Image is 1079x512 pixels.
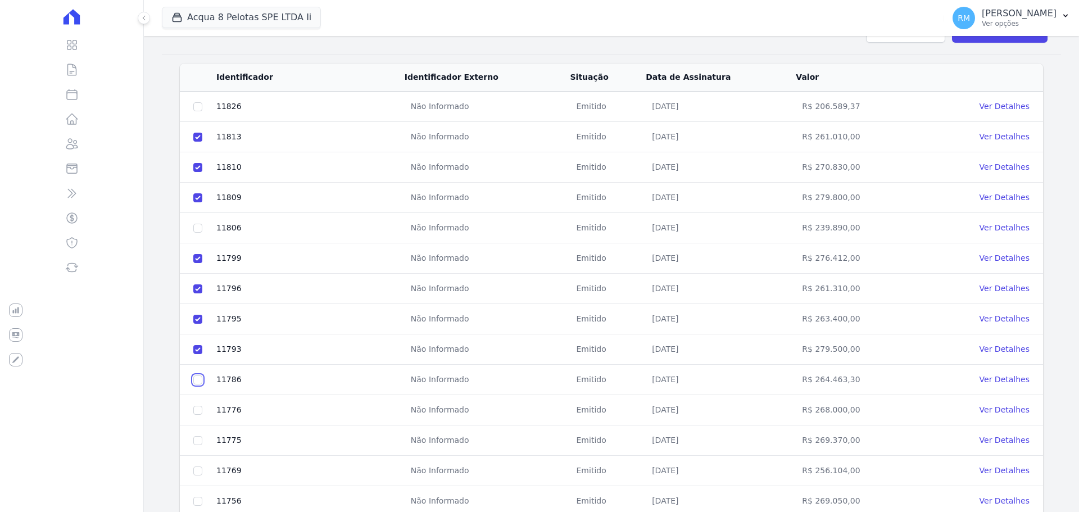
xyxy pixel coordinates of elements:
td: Emitido [570,243,646,274]
td: Não Informado [404,152,570,183]
td: Emitido [570,122,646,152]
td: 11809 [216,183,404,213]
td: 11769 [216,456,404,486]
span: RM [958,14,970,22]
button: RM [PERSON_NAME] Ver opções [944,2,1079,34]
td: Emitido [570,274,646,304]
td: Não Informado [404,425,570,456]
td: Não Informado [404,456,570,486]
td: [DATE] [645,92,795,122]
td: 11806 [216,213,404,243]
td: 11810 [216,152,404,183]
a: Ver Detalhes [980,436,1030,445]
td: R$ 279.500,00 [795,334,920,365]
td: R$ 256.104,00 [795,456,920,486]
td: Não Informado [404,213,570,243]
td: [DATE] [645,334,795,365]
td: 11775 [216,425,404,456]
td: 11813 [216,122,404,152]
td: Emitido [570,395,646,425]
td: R$ 261.310,00 [795,274,920,304]
td: Não Informado [404,122,570,152]
a: Ver Detalhes [980,193,1030,202]
td: Emitido [570,425,646,456]
td: R$ 261.010,00 [795,122,920,152]
td: Não Informado [404,334,570,365]
td: 11776 [216,395,404,425]
td: Não Informado [404,183,570,213]
td: 11793 [216,334,404,365]
p: Ver opções [982,19,1057,28]
td: [DATE] [645,243,795,274]
th: Data de Assinatura [645,64,795,92]
a: Ver Detalhes [980,314,1030,323]
a: Ver Detalhes [980,102,1030,111]
td: Emitido [570,334,646,365]
td: Emitido [570,92,646,122]
td: Emitido [570,456,646,486]
td: [DATE] [645,456,795,486]
a: Ver Detalhes [980,466,1030,475]
td: Não Informado [404,304,570,334]
td: Não Informado [404,92,570,122]
td: R$ 276.412,00 [795,243,920,274]
a: Ver Detalhes [980,284,1030,293]
button: Acqua 8 Pelotas SPE LTDA Ii [162,7,321,28]
td: Não Informado [404,243,570,274]
a: Ver Detalhes [980,345,1030,354]
td: [DATE] [645,183,795,213]
a: Ver Detalhes [980,253,1030,262]
td: [DATE] [645,395,795,425]
a: Ver Detalhes [980,375,1030,384]
td: 11795 [216,304,404,334]
td: R$ 269.370,00 [795,425,920,456]
td: [DATE] [645,425,795,456]
td: [DATE] [645,213,795,243]
td: 11786 [216,365,404,395]
td: Emitido [570,304,646,334]
td: Emitido [570,152,646,183]
a: Ver Detalhes [980,132,1030,141]
td: 11796 [216,274,404,304]
td: R$ 268.000,00 [795,395,920,425]
td: R$ 270.830,00 [795,152,920,183]
td: [DATE] [645,152,795,183]
a: Ver Detalhes [980,405,1030,414]
td: R$ 279.800,00 [795,183,920,213]
a: Ver Detalhes [980,223,1030,232]
td: R$ 264.463,30 [795,365,920,395]
td: [DATE] [645,365,795,395]
th: Identificador Externo [404,64,570,92]
p: [PERSON_NAME] [982,8,1057,19]
td: 11826 [216,92,404,122]
td: Emitido [570,213,646,243]
a: Ver Detalhes [980,162,1030,171]
td: [DATE] [645,122,795,152]
td: Emitido [570,365,646,395]
a: Ver Detalhes [980,496,1030,505]
td: [DATE] [645,304,795,334]
td: R$ 239.890,00 [795,213,920,243]
td: R$ 206.589,37 [795,92,920,122]
th: Valor [795,64,920,92]
td: Não Informado [404,365,570,395]
th: Identificador [216,64,404,92]
td: Não Informado [404,395,570,425]
td: [DATE] [645,274,795,304]
td: 11799 [216,243,404,274]
td: Emitido [570,183,646,213]
td: Não Informado [404,274,570,304]
td: R$ 263.400,00 [795,304,920,334]
th: Situação [570,64,646,92]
